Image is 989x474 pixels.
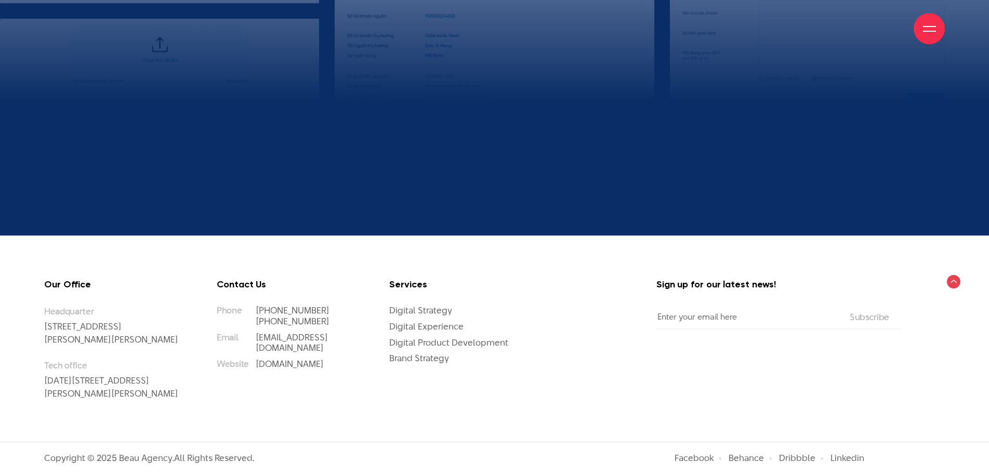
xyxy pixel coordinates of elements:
[44,305,186,346] p: [STREET_ADDRESS][PERSON_NAME][PERSON_NAME]
[44,453,254,464] p: Copyright © 2025 Beau Agency. All Rights Reserved.
[389,352,449,364] a: Brand Strategy
[729,452,764,464] a: Behance
[217,305,242,316] small: Phone
[217,359,249,370] small: Website
[656,280,901,291] h3: Sign up for our latest news!
[217,280,358,291] h3: Contact Us
[44,359,186,400] p: [DATE][STREET_ADDRESS][PERSON_NAME][PERSON_NAME]
[389,320,464,333] a: Digital Experience
[256,358,324,370] a: [DOMAIN_NAME]
[256,315,329,327] a: [PHONE_NUMBER]
[830,452,864,464] a: Linkedin
[779,452,815,464] a: Dribbble
[256,331,328,354] a: [EMAIL_ADDRESS][DOMAIN_NAME]
[847,312,892,322] input: Subscribe
[44,280,186,291] h3: Our Office
[656,305,838,328] input: Enter your email here
[389,336,508,349] a: Digital Product Development
[675,452,714,464] a: Facebook
[217,332,238,343] small: Email
[44,305,186,318] small: Headquarter
[389,280,531,291] h3: Services
[44,359,186,372] small: Tech office
[256,304,329,317] a: [PHONE_NUMBER]
[389,304,452,317] a: Digital Strategy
